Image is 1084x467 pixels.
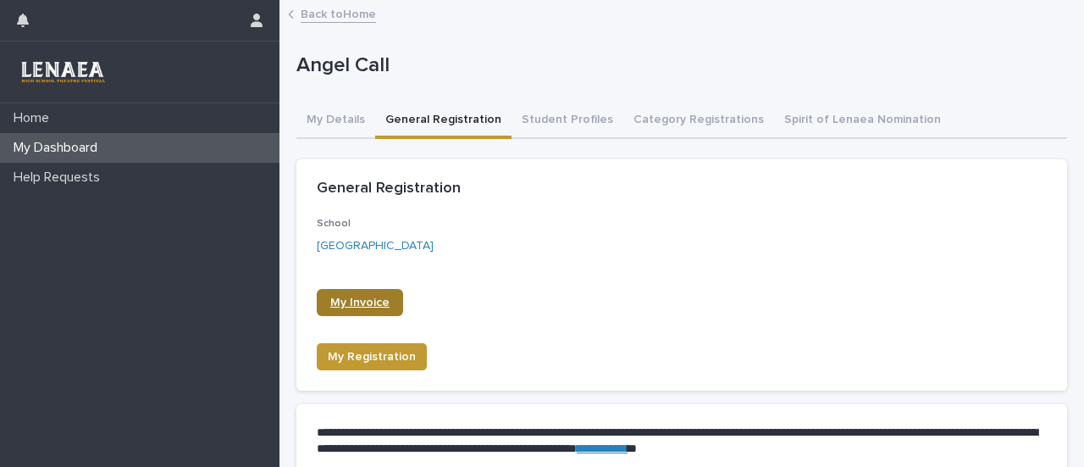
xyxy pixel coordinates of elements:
[623,103,774,139] button: Category Registrations
[512,103,623,139] button: Student Profiles
[14,55,111,89] img: 3TRreipReCSEaaZc33pQ
[301,3,376,23] a: Back toHome
[330,297,390,309] span: My Invoice
[375,103,512,139] button: General Registration
[296,103,375,139] button: My Details
[328,348,416,365] span: My Registration
[7,110,63,126] p: Home
[7,170,113,186] p: Help Requests
[7,140,111,156] p: My Dashboard
[317,219,351,229] span: School
[296,53,1060,78] p: Angel Call
[317,180,461,198] h2: General Registration
[317,237,434,255] a: [GEOGRAPHIC_DATA]
[317,343,427,370] button: My Registration
[317,289,403,316] a: My Invoice
[774,103,951,139] button: Spirit of Lenaea Nomination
